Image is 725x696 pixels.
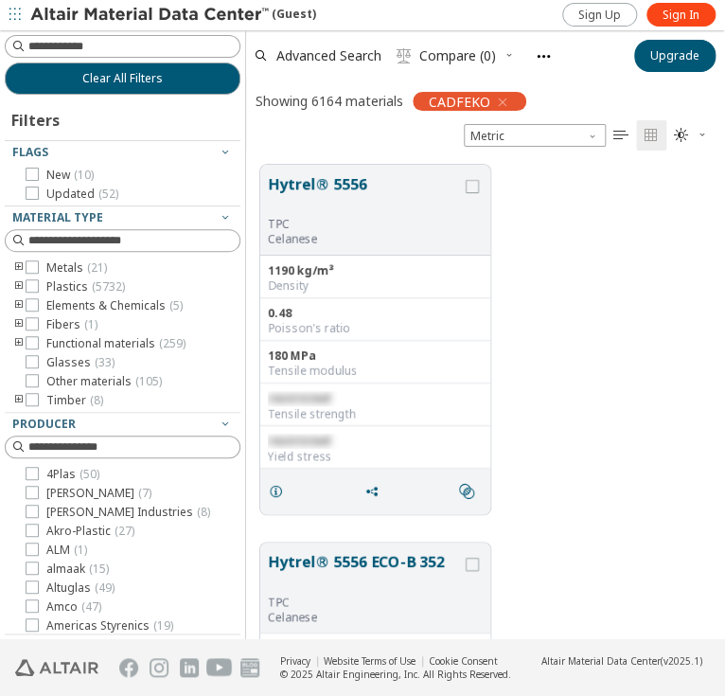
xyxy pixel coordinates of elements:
div: 1190 kg/m³ [268,263,483,278]
span: CADFEKO [429,93,490,110]
span: Elements & Chemicals [46,298,183,313]
div: grid [246,151,725,640]
span: Altuglas [46,580,115,596]
button: Theme [666,120,716,151]
a: Sign Up [562,3,637,27]
div: Yield stress [268,449,483,464]
span: Metals [46,260,107,276]
span: ( 19 ) [153,617,173,634]
button: Tile View [636,120,666,151]
span: Compare (0) [419,49,496,62]
span: Akro-Plastic [46,524,134,539]
span: ( 1 ) [74,542,87,558]
div: 180 MPa [268,348,483,364]
span: Producer [12,416,76,432]
img: Altair Engineering [15,659,98,676]
p: Celanese [268,232,462,247]
span: ( 33 ) [95,354,115,370]
span: Amco [46,599,101,615]
i: toogle group [12,393,26,408]
div: Density [268,278,483,294]
i:  [674,128,689,143]
div: (v2025.1) [541,654,702,668]
span: ( 7 ) [138,485,151,501]
span: Glasses [46,355,115,370]
i:  [459,484,474,499]
button: Flags [5,141,240,164]
span: ( 47 ) [81,598,101,615]
span: Timber [46,393,103,408]
span: ( 10 ) [74,167,94,183]
span: Updated [46,187,118,202]
span: ( 259 ) [159,335,186,351]
div: Tensile strength [268,406,483,421]
span: ( 21 ) [87,259,107,276]
i:  [613,128,628,143]
a: Cookie Consent [429,654,498,668]
span: Other materials [46,374,162,389]
span: Metric [464,124,606,147]
span: Flags [12,144,48,160]
span: Fibers [46,317,97,332]
i: toogle group [12,336,26,351]
span: ( 15 ) [89,561,109,577]
a: Website Terms of Use [324,654,416,668]
span: ALM [46,543,87,558]
div: Poisson's ratio [268,321,483,336]
button: Producer [5,413,240,436]
span: restricted [268,433,330,449]
button: Clear All Filters [5,62,240,95]
a: Sign In [646,3,716,27]
span: 4Plas [46,467,99,482]
span: New [46,168,94,183]
span: Sign Up [578,8,621,23]
span: Altair Material Data Center [541,654,661,668]
i: toogle group [12,298,26,313]
span: [PERSON_NAME] [46,486,151,501]
div: Unit System [464,124,606,147]
div: (Guest) [30,6,316,25]
button: Material Type [5,206,240,229]
span: ( 52 ) [98,186,118,202]
div: Filters [5,95,69,140]
button: Hytrel® 5556 [268,172,462,217]
span: Functional materials [46,336,186,351]
button: Hytrel® 5556 ECO-B 352 [268,550,462,595]
div: Tensile modulus [268,364,483,379]
div: © 2025 Altair Engineering, Inc. All Rights Reserved. [280,668,511,681]
div: TPC [268,595,462,610]
span: [PERSON_NAME] Industries [46,505,210,520]
span: ( 1 ) [84,316,97,332]
button: Provider [5,634,240,657]
div: 0.48 [268,306,483,321]
button: Table View [606,120,636,151]
p: Celanese [268,610,462,625]
span: ( 5 ) [169,297,183,313]
span: Sign In [663,8,699,23]
span: restricted [268,390,330,406]
div: Showing 6164 materials [256,92,403,110]
a: Privacy [280,654,310,668]
img: Altair Material Data Center [30,6,272,25]
span: ( 105 ) [135,373,162,389]
i:  [644,128,659,143]
i: toogle group [12,260,26,276]
span: ( 50 ) [80,466,99,482]
button: Upgrade [634,40,716,72]
span: Advanced Search [276,49,381,62]
button: Similar search [451,473,490,510]
span: ( 27 ) [115,523,134,539]
span: ( 49 ) [95,580,115,596]
span: Plastics [46,279,125,294]
span: ( 8 ) [197,504,210,520]
i: toogle group [12,317,26,332]
span: Americas Styrenics [46,618,173,634]
button: Share [356,473,396,510]
div: TPC [268,217,462,232]
button: Details [260,473,300,510]
i:  [397,48,412,63]
span: almaak [46,562,109,577]
span: Material Type [12,209,103,225]
span: ( 5732 ) [92,278,125,294]
span: Upgrade [650,48,699,63]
